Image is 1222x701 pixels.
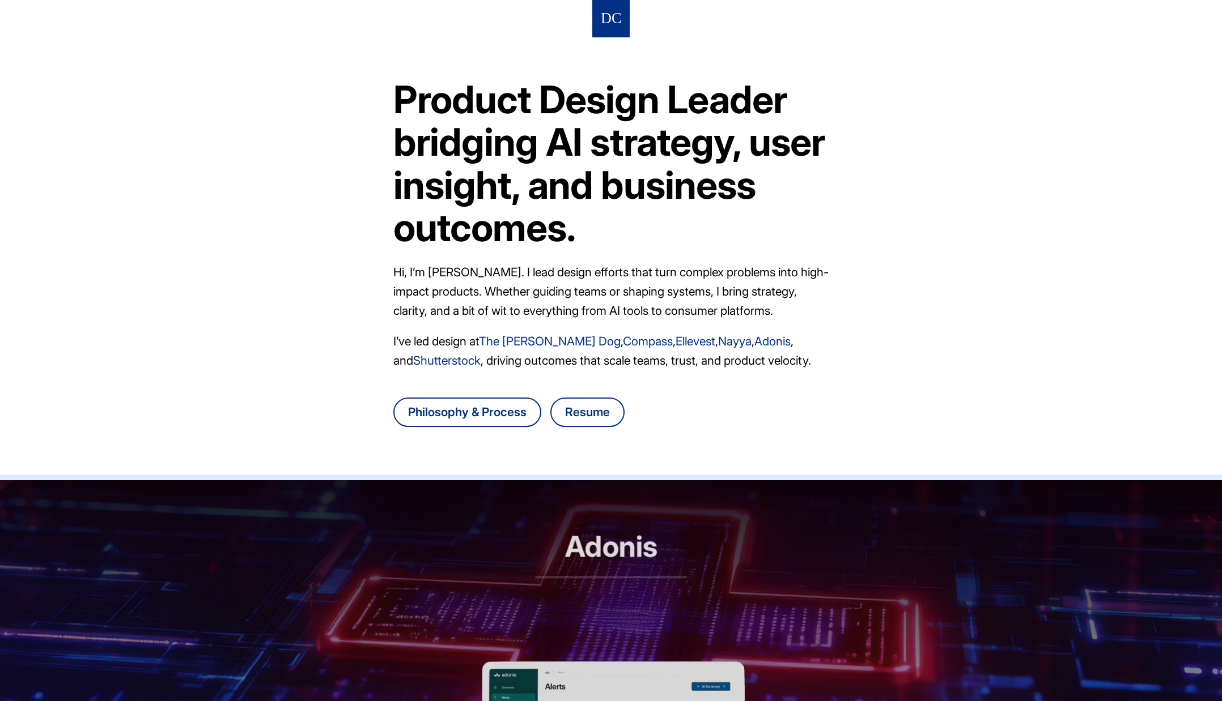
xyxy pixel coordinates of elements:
a: Ellevest [676,334,715,348]
p: I’ve led design at , , , , , and , driving outcomes that scale teams, trust, and product velocity. [393,332,829,370]
p: Hi, I’m [PERSON_NAME]. I lead design efforts that turn complex problems into high-impact products... [393,263,829,320]
a: Compass [623,334,673,348]
a: Go to Danny Chang's design philosophy and process page [393,397,541,427]
a: Download Danny Chang's resume as a PDF file [550,397,625,427]
img: Logo [601,8,621,29]
h2: Adonis [536,530,687,578]
h1: Product Design Leader bridging AI strategy, user insight, and business outcomes. [393,78,829,249]
a: Nayya [718,334,752,348]
a: Adonis [754,334,791,348]
a: Shutterstock [413,353,481,367]
a: The [PERSON_NAME] Dog [479,334,621,348]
